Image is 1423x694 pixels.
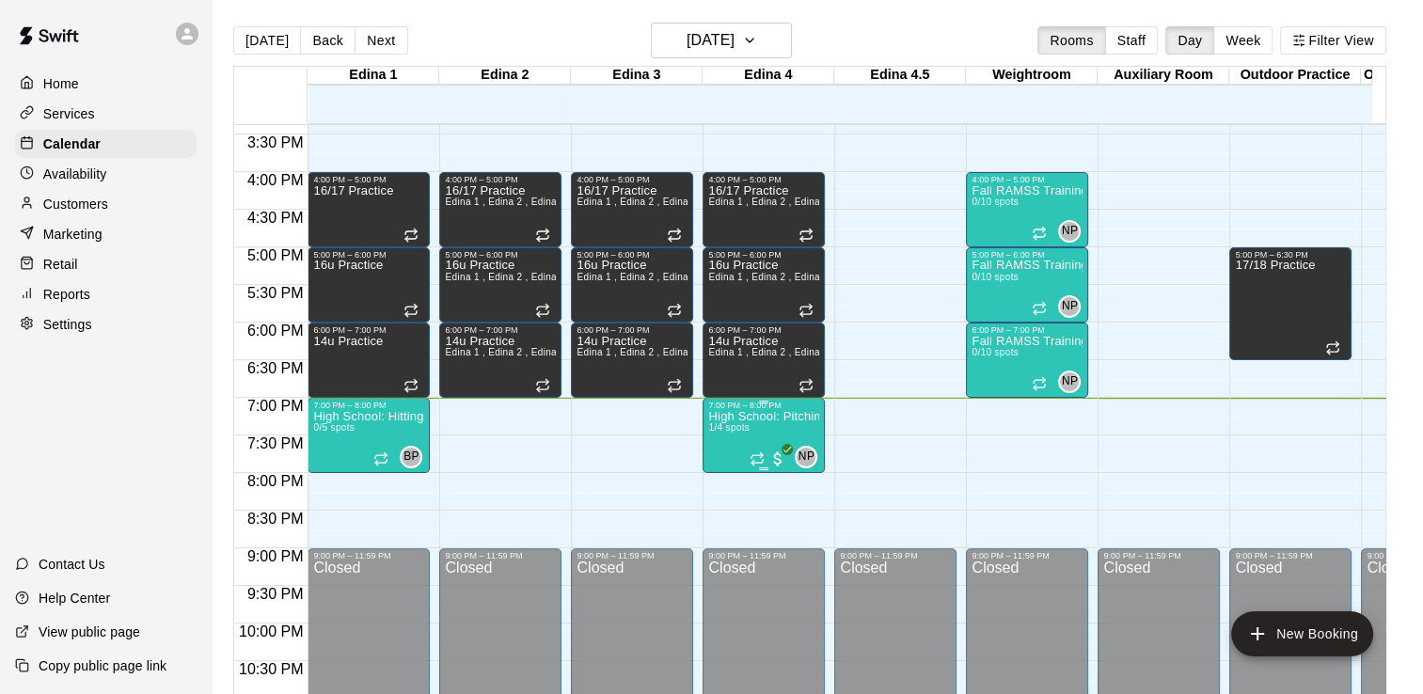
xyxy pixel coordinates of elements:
[577,197,739,207] span: Edina 1 , Edina 2 , Edina 3 , Edina 4
[667,378,682,393] span: Recurring event
[703,247,825,323] div: 5:00 PM – 6:00 PM: 16u Practice
[972,197,1018,207] span: 0/10 spots filled
[1280,26,1385,55] button: Filter View
[972,347,1018,357] span: 0/10 spots filled
[708,422,750,433] span: 1/4 spots filled
[15,250,197,278] a: Retail
[1058,295,1081,318] div: Nick Pinkelman
[1105,26,1159,55] button: Staff
[768,450,787,468] span: All customers have paid
[445,250,556,260] div: 5:00 PM – 6:00 PM
[39,555,105,574] p: Contact Us
[1032,226,1047,241] span: Recurring event
[243,247,308,263] span: 5:00 PM
[703,172,825,247] div: 4:00 PM – 5:00 PM: 16/17 Practice
[243,398,308,414] span: 7:00 PM
[308,398,430,473] div: 7:00 PM – 8:00 PM: High School: Hitting (Ages 14U-18U)
[966,67,1098,85] div: Weightroom
[313,401,424,410] div: 7:00 PM – 8:00 PM
[243,210,308,226] span: 4:30 PM
[15,160,197,188] a: Availability
[1098,67,1229,85] div: Auxiliary Room
[243,285,308,301] span: 5:30 PM
[243,548,308,564] span: 9:00 PM
[571,67,703,85] div: Edina 3
[39,656,166,675] p: Copy public page link
[577,325,688,335] div: 6:00 PM – 7:00 PM
[1165,26,1214,55] button: Day
[798,448,814,466] span: NP
[403,228,419,243] span: Recurring event
[798,303,814,318] span: Recurring event
[1062,297,1078,316] span: NP
[708,197,871,207] span: Edina 1 , Edina 2 , Edina 3 , Edina 4
[1066,371,1081,393] span: Nick Pinkelman
[243,435,308,451] span: 7:30 PM
[703,398,825,473] div: 7:00 PM – 8:00 PM: High School: Pitching (Ages 14U-18U)
[439,67,571,85] div: Edina 2
[43,195,108,213] p: Customers
[313,325,424,335] div: 6:00 PM – 7:00 PM
[243,511,308,527] span: 8:30 PM
[972,250,1083,260] div: 5:00 PM – 6:00 PM
[577,175,688,184] div: 4:00 PM – 5:00 PM
[577,551,688,560] div: 9:00 PM – 11:59 PM
[15,310,197,339] div: Settings
[1229,247,1352,360] div: 5:00 PM – 6:30 PM: 17/18 Practice
[39,623,140,641] p: View public page
[571,247,693,323] div: 5:00 PM – 6:00 PM: 16u Practice
[1231,611,1373,656] button: add
[1103,551,1214,560] div: 9:00 PM – 11:59 PM
[708,401,819,410] div: 7:00 PM – 8:00 PM
[1032,301,1047,316] span: Recurring event
[703,323,825,398] div: 6:00 PM – 7:00 PM: 14u Practice
[400,446,422,468] div: Brodie Paulson
[43,285,90,304] p: Reports
[687,27,735,54] h6: [DATE]
[313,422,355,433] span: 0/5 spots filled
[403,303,419,318] span: Recurring event
[445,197,608,207] span: Edina 1 , Edina 2 , Edina 3 , Edina 4
[708,175,819,184] div: 4:00 PM – 5:00 PM
[403,378,419,393] span: Recurring event
[1235,551,1346,560] div: 9:00 PM – 11:59 PM
[1058,371,1081,393] div: Nick Pinkelman
[834,67,966,85] div: Edina 4.5
[708,272,871,282] span: Edina 1 , Edina 2 , Edina 3 , Edina 4
[651,23,792,58] button: [DATE]
[439,172,561,247] div: 4:00 PM – 5:00 PM: 16/17 Practice
[355,26,407,55] button: Next
[1235,250,1346,260] div: 5:00 PM – 6:30 PM
[15,100,197,128] a: Services
[667,303,682,318] span: Recurring event
[15,130,197,158] a: Calendar
[571,172,693,247] div: 4:00 PM – 5:00 PM: 16/17 Practice
[703,67,834,85] div: Edina 4
[15,220,197,248] a: Marketing
[1032,376,1047,391] span: Recurring event
[15,280,197,308] div: Reports
[535,378,550,393] span: Recurring event
[308,172,430,247] div: 4:00 PM – 5:00 PM: 16/17 Practice
[243,473,308,489] span: 8:00 PM
[15,70,197,98] a: Home
[445,175,556,184] div: 4:00 PM – 5:00 PM
[966,247,1088,323] div: 5:00 PM – 6:00 PM: Fall RAMSS Training
[313,250,424,260] div: 5:00 PM – 6:00 PM
[802,446,817,468] span: Nick Pinkelman
[445,272,608,282] span: Edina 1 , Edina 2 , Edina 3 , Edina 4
[234,661,308,677] span: 10:30 PM
[708,347,871,357] span: Edina 1 , Edina 2 , Edina 3 , Edina 4
[972,175,1083,184] div: 4:00 PM – 5:00 PM
[1066,295,1081,318] span: Nick Pinkelman
[445,347,608,357] span: Edina 1 , Edina 2 , Edina 3 , Edina 4
[798,378,814,393] span: Recurring event
[233,26,301,55] button: [DATE]
[708,551,819,560] div: 9:00 PM – 11:59 PM
[708,250,819,260] div: 5:00 PM – 6:00 PM
[15,190,197,218] div: Customers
